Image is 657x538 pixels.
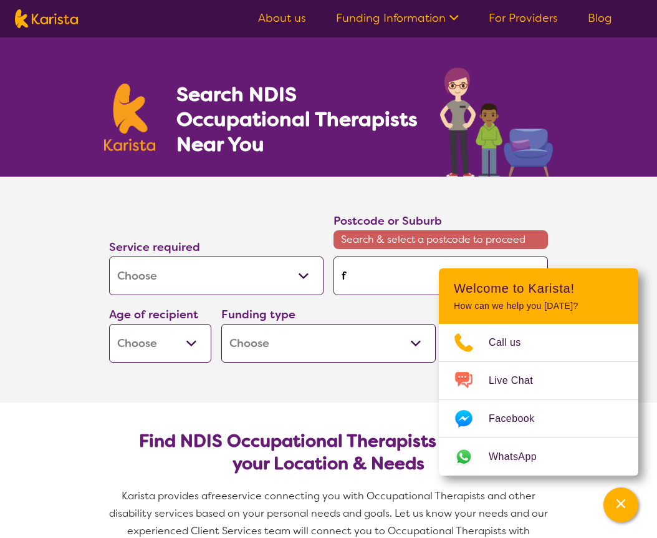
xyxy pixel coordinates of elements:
span: WhatsApp [489,448,552,466]
span: Search & select a postcode to proceed [333,230,548,249]
span: free [208,489,228,502]
img: Karista logo [15,9,78,28]
button: Channel Menu [603,487,638,522]
a: Blog [588,11,612,26]
span: Call us [489,333,536,352]
label: Service required [109,240,200,255]
label: Postcode or Suburb [333,213,442,228]
a: Web link opens in a new tab. [439,438,638,476]
a: For Providers [489,11,558,26]
span: Live Chat [489,371,548,390]
h2: Welcome to Karista! [454,281,623,296]
img: occupational-therapy [440,67,553,177]
p: How can we help you [DATE]? [454,301,623,311]
h1: Search NDIS Occupational Therapists Near You [176,82,419,157]
a: Funding Information [336,11,459,26]
ul: Choose channel [439,324,638,476]
label: Funding type [221,307,295,322]
span: Karista provides a [122,489,208,502]
div: Channel Menu [439,268,638,476]
label: Age of recipient [109,307,198,322]
img: Karista logo [104,84,155,151]
span: Facebook [489,409,549,428]
a: About us [258,11,306,26]
input: Type [333,257,548,295]
h2: Find NDIS Occupational Therapists based on your Location & Needs [119,430,538,475]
